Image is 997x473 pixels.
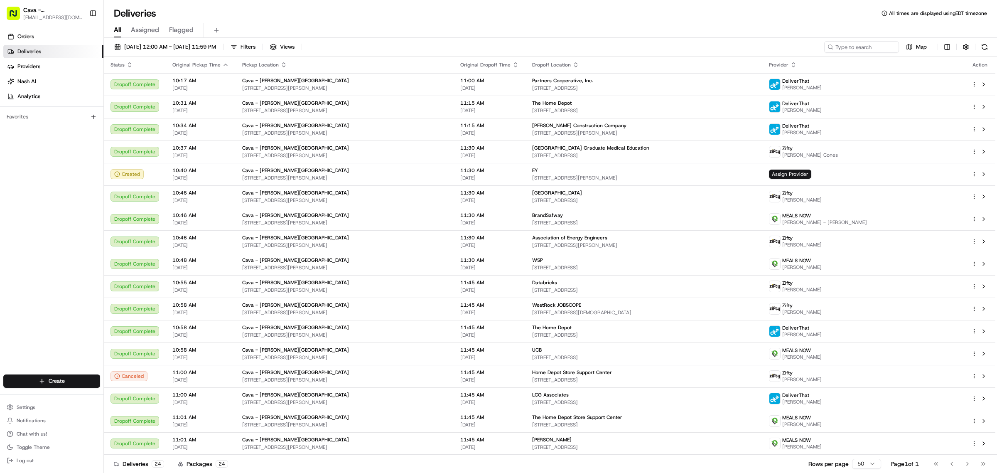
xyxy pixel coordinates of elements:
div: Favorites [3,110,100,123]
span: Zifty [782,145,793,152]
span: DeliverThat [782,123,809,129]
span: [PERSON_NAME] [782,443,822,450]
div: Deliveries [114,460,164,468]
span: [DATE] [172,130,229,136]
span: 11:45 AM [460,347,519,353]
span: DeliverThat [782,325,809,331]
span: Pickup Location [242,62,279,68]
button: Notifications [3,415,100,426]
div: Action [971,62,989,68]
span: Nash AI [17,78,36,85]
span: [STREET_ADDRESS][PERSON_NAME] [242,264,447,271]
a: Orders [3,30,103,43]
span: LCG Associates [532,392,569,398]
span: Analytics [17,93,40,100]
span: [GEOGRAPHIC_DATA] Graduate Medical Education [532,145,649,151]
span: Original Dropoff Time [460,62,511,68]
span: [STREET_ADDRESS] [532,85,756,91]
span: [STREET_ADDRESS][PERSON_NAME] [242,354,447,361]
span: Dropoff Location [532,62,571,68]
span: [DATE] [172,377,229,383]
span: [STREET_ADDRESS][PERSON_NAME] [242,332,447,338]
span: Cava - [PERSON_NAME][GEOGRAPHIC_DATA] [242,302,349,308]
div: 24 [216,460,228,468]
button: Create [3,374,100,388]
span: [PERSON_NAME] [782,376,822,383]
a: Deliveries [3,45,103,58]
span: Cava - [PERSON_NAME][GEOGRAPHIC_DATA] [242,347,349,353]
span: [DATE] [460,399,519,406]
span: Cava - [PERSON_NAME][GEOGRAPHIC_DATA] [242,77,349,84]
span: [STREET_ADDRESS][PERSON_NAME] [242,444,447,451]
span: 11:45 AM [460,279,519,286]
span: Knowledge Base [17,186,64,194]
span: Cava - [PERSON_NAME][GEOGRAPHIC_DATA] [242,279,349,286]
span: [DATE] [172,197,229,204]
span: Cava - [PERSON_NAME][GEOGRAPHIC_DATA] [242,167,349,174]
span: 10:31 AM [172,100,229,106]
span: [DATE] [460,264,519,271]
span: 12:47 PM [113,129,136,135]
span: [DATE] [460,354,519,361]
span: MEALS NOW [782,212,811,219]
span: Log out [17,457,34,464]
span: Cava - [PERSON_NAME][GEOGRAPHIC_DATA] [242,100,349,106]
span: [DATE] [172,399,229,406]
span: [STREET_ADDRESS][PERSON_NAME] [242,219,447,226]
span: MEALS NOW [782,437,811,443]
span: [PERSON_NAME] [782,107,822,113]
span: • [108,129,111,135]
span: 10:40 AM [172,167,229,174]
span: Toggle Theme [17,444,50,451]
span: [DATE] [172,354,229,361]
span: [DATE] [460,242,519,249]
img: Nash [8,8,25,25]
span: [PERSON_NAME] Construction Company [532,122,626,129]
img: profile_deliverthat_partner.png [769,79,780,90]
input: Clear [22,54,137,62]
img: zifty-logo-trans-sq.png [769,303,780,314]
span: [STREET_ADDRESS] [532,287,756,293]
span: Original Pickup Time [172,62,221,68]
div: 📗 [8,187,15,193]
span: WestRock JOBSCOPE [532,302,581,308]
span: 11:45 AM [460,414,519,421]
div: Start new chat [37,79,136,88]
span: [STREET_ADDRESS][DEMOGRAPHIC_DATA] [532,309,756,316]
img: 1736555255976-a54dd68f-1ca7-489b-9aae-adbdc363a1c4 [8,79,23,94]
button: [EMAIL_ADDRESS][DOMAIN_NAME] [23,14,83,21]
span: [DATE] [172,264,229,271]
span: Map [916,43,927,51]
button: Cava - [PERSON_NAME][GEOGRAPHIC_DATA][EMAIL_ADDRESS][DOMAIN_NAME] [3,3,86,23]
span: 11:15 AM [460,100,519,106]
span: 11:45 AM [460,324,519,331]
span: [PERSON_NAME] [782,241,822,248]
span: Notifications [17,417,46,424]
span: 10:55 AM [172,279,229,286]
span: [DATE] [460,421,519,428]
img: Sandy Springs [8,121,22,134]
button: Settings [3,402,100,413]
span: [DATE] [460,152,519,159]
span: [PERSON_NAME] - [PERSON_NAME] [782,219,867,226]
button: Start new chat [141,82,151,92]
span: [PERSON_NAME] [782,309,822,315]
button: Map [902,41,931,53]
span: Pylon [83,206,101,212]
button: Log out [3,455,100,466]
button: Toggle Theme [3,441,100,453]
span: 11:30 AM [460,257,519,264]
span: MEALS NOW [782,414,811,421]
span: 11:30 AM [460,190,519,196]
span: 10:46 AM [172,212,229,219]
span: Cava - [PERSON_NAME][GEOGRAPHIC_DATA] [242,369,349,376]
span: Cava - [PERSON_NAME][GEOGRAPHIC_DATA] [242,212,349,219]
span: Cava - [PERSON_NAME][GEOGRAPHIC_DATA] [242,145,349,151]
span: [PERSON_NAME] [782,399,822,405]
div: Page 1 of 1 [891,460,919,468]
span: 11:00 AM [460,77,519,84]
span: Zifty [782,280,793,286]
span: [DATE] [460,175,519,181]
img: 8571987876998_91fb9ceb93ad5c398215_72.jpg [17,79,32,94]
div: Canceled [111,371,147,381]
